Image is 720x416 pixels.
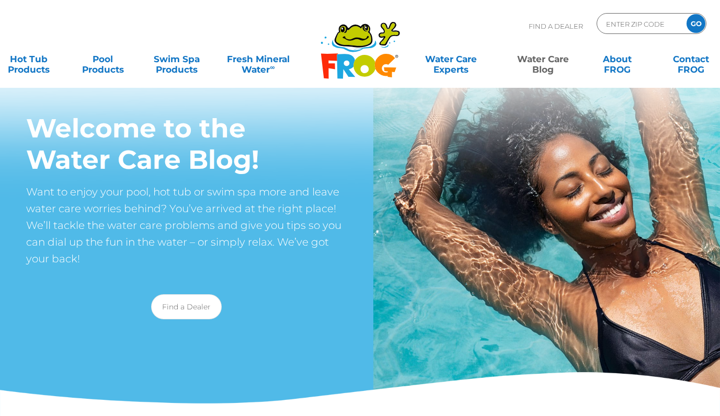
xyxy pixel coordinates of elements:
[222,49,294,70] a: Fresh MineralWater∞
[529,13,583,39] p: Find A Dealer
[270,63,275,71] sup: ∞
[404,49,498,70] a: Water CareExperts
[605,16,676,31] input: Zip Code Form
[74,49,132,70] a: PoolProducts
[588,49,646,70] a: AboutFROG
[148,49,205,70] a: Swim SpaProducts
[26,183,347,267] p: Want to enjoy your pool, hot tub or swim spa more and leave water care worries behind? You’ve arr...
[687,14,705,33] input: GO
[515,49,572,70] a: Water CareBlog
[662,49,720,70] a: ContactFROG
[151,294,222,319] a: Find a Dealer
